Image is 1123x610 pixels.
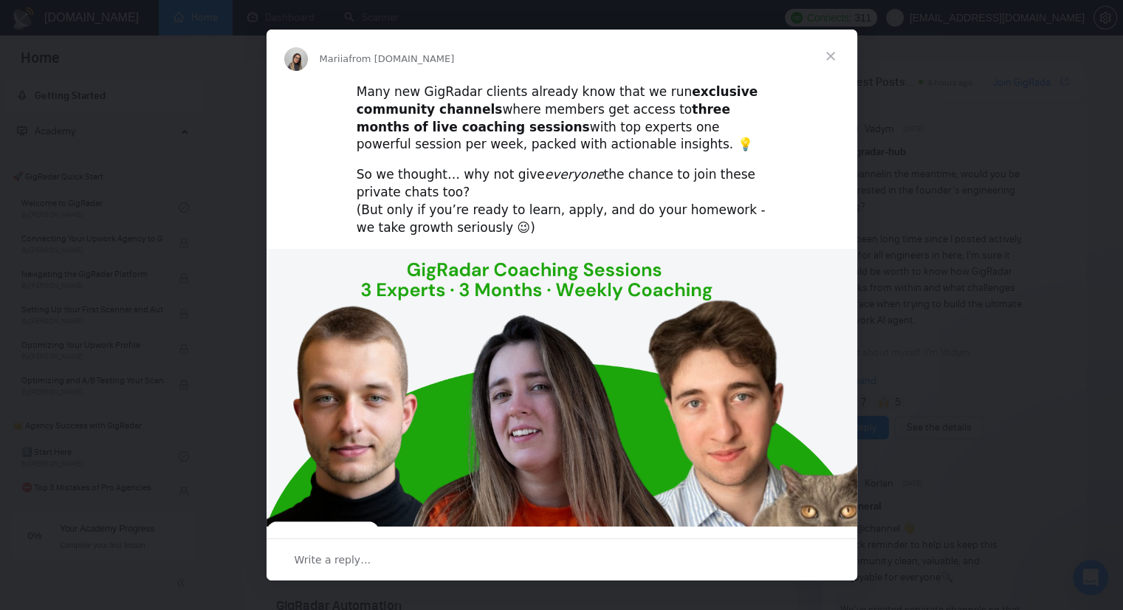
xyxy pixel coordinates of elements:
span: Mariia [320,53,349,64]
span: Close [804,30,857,83]
i: everyone [545,167,604,182]
b: exclusive community channels [357,84,758,117]
span: from [DOMAIN_NAME] [348,53,454,64]
span: Write a reply… [295,550,371,569]
div: Many new GigRadar clients already know that we run where members get access to with top experts o... [357,83,767,154]
div: So we thought… why not give the chance to join these private chats too? (But only if you’re ready... [357,166,767,236]
b: three months of live coaching sessions [357,102,730,134]
div: Open conversation and reply [267,538,857,580]
img: Profile image for Mariia [284,47,308,71]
